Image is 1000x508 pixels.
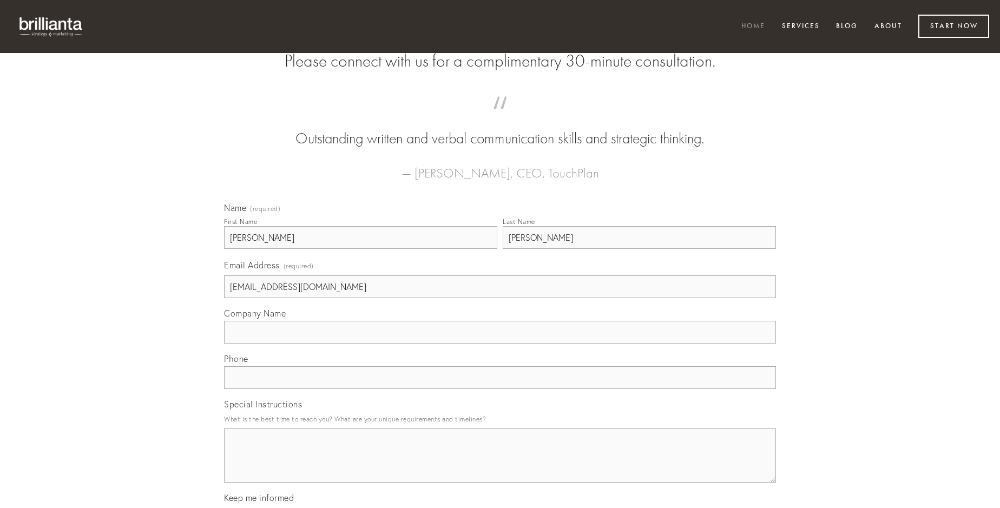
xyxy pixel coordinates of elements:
[503,217,535,226] div: Last Name
[284,259,314,273] span: (required)
[250,206,280,212] span: (required)
[224,412,776,426] p: What is the best time to reach you? What are your unique requirements and timelines?
[224,308,286,319] span: Company Name
[829,18,865,36] a: Blog
[224,399,302,410] span: Special Instructions
[224,260,280,271] span: Email Address
[224,202,246,213] span: Name
[867,18,909,36] a: About
[918,15,989,38] a: Start Now
[241,107,759,149] blockquote: Outstanding written and verbal communication skills and strategic thinking.
[775,18,827,36] a: Services
[11,11,92,42] img: brillianta - research, strategy, marketing
[241,149,759,184] figcaption: — [PERSON_NAME], CEO, TouchPlan
[734,18,772,36] a: Home
[224,51,776,71] h2: Please connect with us for a complimentary 30-minute consultation.
[224,492,294,503] span: Keep me informed
[224,353,248,364] span: Phone
[224,217,257,226] div: First Name
[241,107,759,128] span: “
